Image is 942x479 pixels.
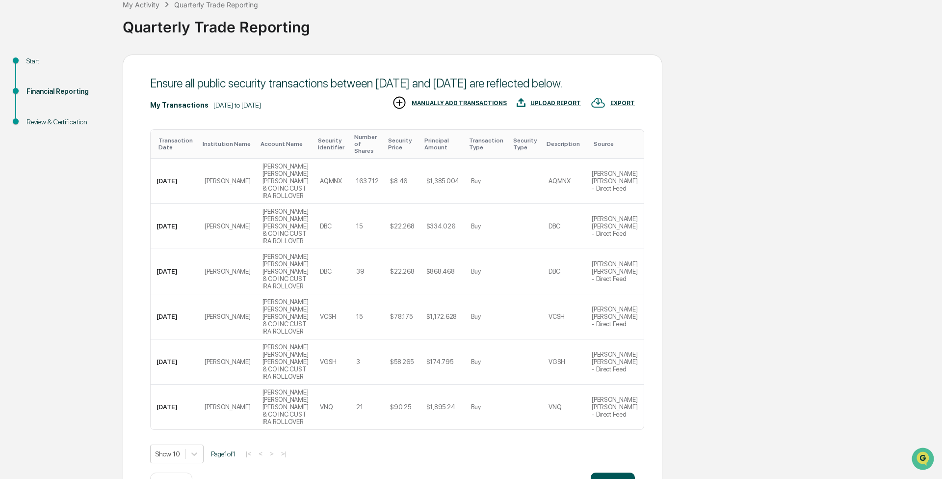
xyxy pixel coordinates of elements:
[390,403,411,411] div: $90.25
[10,75,27,93] img: 1746055101610-c473b297-6a78-478c-a979-82029cc54cd1
[471,358,480,366] div: Buy
[6,139,66,156] a: 🔎Data Lookup
[388,137,416,151] div: Toggle SortBy
[151,249,199,294] td: [DATE]
[257,339,314,385] td: [PERSON_NAME] [PERSON_NAME] [PERSON_NAME] & CO INC CUST IRA ROLLOVER
[151,385,199,429] td: [DATE]
[150,76,635,90] div: Ensure all public security transactions between [DATE] and [DATE] are reflected below.
[594,141,640,147] div: Toggle SortBy
[390,223,414,230] div: $22.268
[586,385,644,429] td: [PERSON_NAME] [PERSON_NAME] - Direct Feed
[261,141,311,147] div: Toggle SortBy
[547,141,582,147] div: Toggle SortBy
[426,268,455,275] div: $868.468
[356,403,363,411] div: 21
[471,177,480,185] div: Buy
[471,313,480,320] div: Buy
[33,85,124,93] div: We're available if you need us!
[10,143,18,151] div: 🔎
[586,204,644,249] td: [PERSON_NAME] [PERSON_NAME] - Direct Feed
[911,447,937,473] iframe: Open customer support
[257,159,314,204] td: [PERSON_NAME] [PERSON_NAME] [PERSON_NAME] & CO INC CUST IRA ROLLOVER
[412,100,507,107] div: MANUALLY ADD TRANSACTIONS
[20,124,63,134] span: Preclearance
[213,101,261,109] div: [DATE] to [DATE]
[211,450,235,458] span: Page 1 of 1
[199,204,257,249] td: [PERSON_NAME]
[257,385,314,429] td: [PERSON_NAME] [PERSON_NAME] [PERSON_NAME] & CO INC CUST IRA ROLLOVER
[426,358,453,366] div: $174.795
[392,95,407,110] img: MANUALLY ADD TRANSACTIONS
[167,78,179,90] button: Start new chat
[549,223,560,230] div: DBC
[257,204,314,249] td: [PERSON_NAME] [PERSON_NAME] [PERSON_NAME] & CO INC CUST IRA ROLLOVER
[10,21,179,36] p: How can we help?
[257,249,314,294] td: [PERSON_NAME] [PERSON_NAME] [PERSON_NAME] & CO INC CUST IRA ROLLOVER
[390,268,414,275] div: $22.268
[549,313,565,320] div: VCSH
[33,75,161,85] div: Start new chat
[591,95,605,110] img: EXPORT
[10,125,18,133] div: 🖐️
[199,159,257,204] td: [PERSON_NAME]
[199,249,257,294] td: [PERSON_NAME]
[390,313,412,320] div: $78.175
[278,450,289,458] button: >|
[6,120,67,138] a: 🖐️Preclearance
[356,223,362,230] div: 15
[123,10,937,36] div: Quarterly Trade Reporting
[320,358,337,366] div: VGSH
[586,339,644,385] td: [PERSON_NAME] [PERSON_NAME] - Direct Feed
[257,294,314,339] td: [PERSON_NAME] [PERSON_NAME] [PERSON_NAME] & CO INC CUST IRA ROLLOVER
[549,403,561,411] div: VNQ
[513,137,539,151] div: Toggle SortBy
[199,385,257,429] td: [PERSON_NAME]
[81,124,122,134] span: Attestations
[586,294,644,339] td: [PERSON_NAME] [PERSON_NAME] - Direct Feed
[471,223,480,230] div: Buy
[151,294,199,339] td: [DATE]
[469,137,505,151] div: Toggle SortBy
[549,177,571,185] div: AQMNX
[199,339,257,385] td: [PERSON_NAME]
[390,177,407,185] div: $8.46
[26,45,162,55] input: Clear
[356,358,360,366] div: 3
[356,177,378,185] div: 163.712
[26,86,107,97] div: Financial Reporting
[610,100,635,107] div: EXPORT
[26,56,107,66] div: Start
[158,137,195,151] div: Toggle SortBy
[151,204,199,249] td: [DATE]
[98,167,119,174] span: Pylon
[530,100,581,107] div: UPLOAD REPORT
[426,177,459,185] div: $1,385.004
[71,125,79,133] div: 🗄️
[424,137,461,151] div: Toggle SortBy
[390,358,413,366] div: $58.265
[356,313,362,320] div: 15
[471,268,480,275] div: Buy
[123,0,159,9] div: My Activity
[356,268,364,275] div: 39
[320,223,331,230] div: DBC
[549,358,565,366] div: VGSH
[151,159,199,204] td: [DATE]
[203,141,253,147] div: Toggle SortBy
[69,166,119,174] a: Powered byPylon
[586,159,644,204] td: [PERSON_NAME] [PERSON_NAME] - Direct Feed
[267,450,277,458] button: >
[320,403,333,411] div: VNQ
[426,313,457,320] div: $1,172.628
[318,137,346,151] div: Toggle SortBy
[586,249,644,294] td: [PERSON_NAME] [PERSON_NAME] - Direct Feed
[426,403,455,411] div: $1,895.24
[471,403,480,411] div: Buy
[426,223,455,230] div: $334.026
[174,0,258,9] div: Quarterly Trade Reporting
[150,101,209,109] div: My Transactions
[320,177,342,185] div: AQMNX
[320,313,336,320] div: VCSH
